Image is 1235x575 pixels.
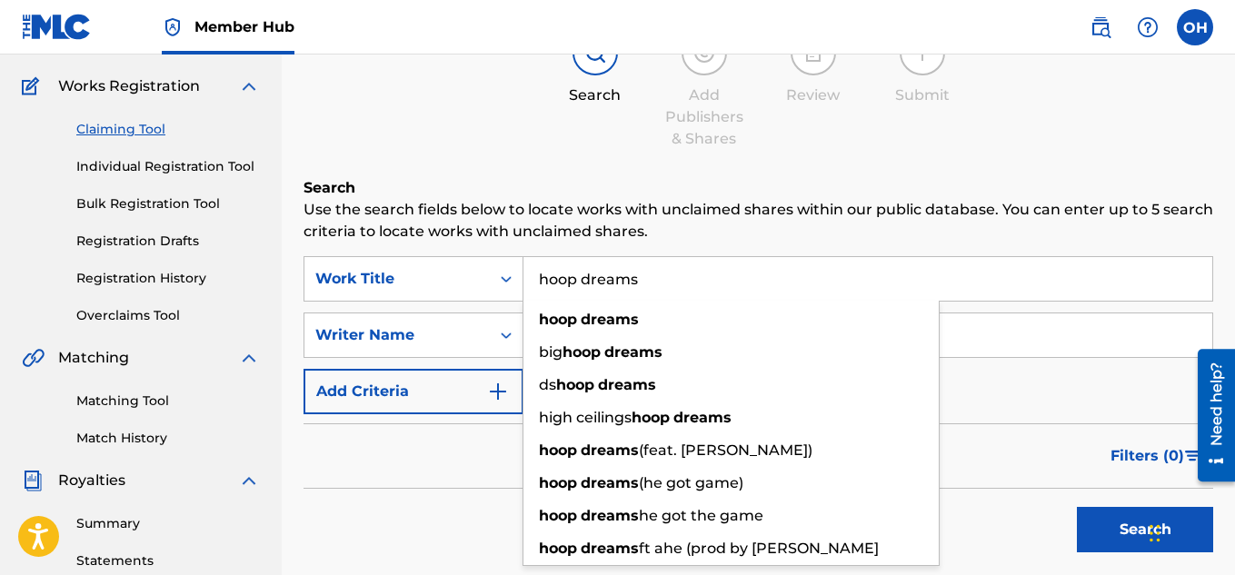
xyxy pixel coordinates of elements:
[539,474,577,491] strong: hoop
[1077,507,1213,552] button: Search
[1144,488,1235,575] iframe: Chat Widget
[539,441,577,459] strong: hoop
[304,369,523,414] button: Add Criteria
[581,474,639,491] strong: dreams
[539,540,577,557] strong: hoop
[76,157,260,176] a: Individual Registration Tool
[58,470,125,491] span: Royalties
[238,470,260,491] img: expand
[768,84,859,106] div: Review
[22,14,92,40] img: MLC Logo
[639,540,879,557] span: ft ahe (prod by [PERSON_NAME]
[76,232,260,251] a: Registration Drafts
[581,311,639,328] strong: dreams
[487,381,509,402] img: 9d2ae6d4665cec9f34b9.svg
[76,429,260,448] a: Match History
[539,507,577,524] strong: hoop
[1184,342,1235,489] iframe: Resource Center
[550,84,641,106] div: Search
[1130,9,1166,45] div: Help
[76,392,260,411] a: Matching Tool
[1111,445,1184,467] span: Filters ( 0 )
[194,16,294,37] span: Member Hub
[58,75,200,97] span: Works Registration
[639,474,743,491] span: (he got game)
[76,551,260,570] a: Statements
[22,470,44,491] img: Royalties
[76,120,260,139] a: Claiming Tool
[581,441,639,459] strong: dreams
[162,16,184,38] img: Top Rightsholder
[304,256,1213,561] form: Search Form
[238,75,260,97] img: expand
[673,409,732,426] strong: dreams
[1150,506,1160,560] div: Drag
[639,441,812,459] span: (feat. [PERSON_NAME])
[539,376,556,393] span: ds
[76,194,260,213] a: Bulk Registration Tool
[581,540,639,557] strong: dreams
[598,376,656,393] strong: dreams
[76,514,260,533] a: Summary
[1137,16,1159,38] img: help
[581,507,639,524] strong: dreams
[556,376,594,393] strong: hoop
[58,347,129,369] span: Matching
[1177,9,1213,45] div: User Menu
[632,409,670,426] strong: hoop
[563,343,601,361] strong: hoop
[639,507,763,524] span: he got the game
[315,268,479,290] div: Work Title
[304,199,1213,243] p: Use the search fields below to locate works with unclaimed shares within our public database. You...
[76,269,260,288] a: Registration History
[22,347,45,369] img: Matching
[238,347,260,369] img: expand
[76,306,260,325] a: Overclaims Tool
[877,84,968,106] div: Submit
[1090,16,1111,38] img: search
[604,343,662,361] strong: dreams
[539,409,632,426] span: high ceilings
[315,324,479,346] div: Writer Name
[22,75,45,97] img: Works Registration
[1082,9,1119,45] a: Public Search
[539,343,563,361] span: big
[304,177,1213,199] h6: Search
[1100,433,1213,479] button: Filters (0)
[539,311,577,328] strong: hoop
[659,84,750,150] div: Add Publishers & Shares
